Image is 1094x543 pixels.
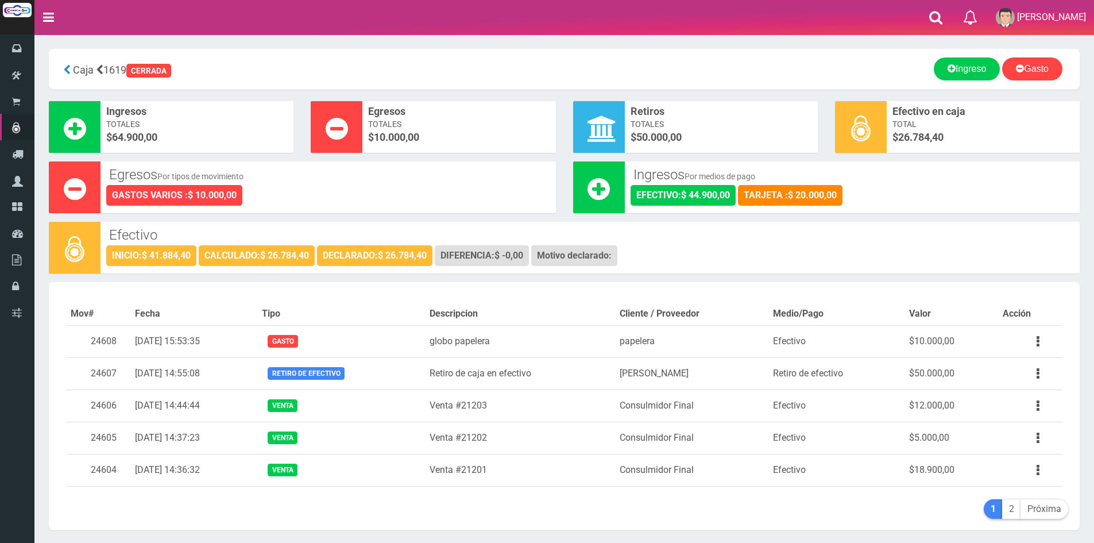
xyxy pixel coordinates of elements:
[317,245,432,266] div: DECLARADO:
[188,190,237,201] strong: $ 10.000,00
[768,390,904,422] td: Efectivo
[66,325,130,357] td: 24608
[631,118,812,130] span: Totales
[268,335,297,347] span: Gasto
[892,118,1074,130] span: Total
[768,357,904,390] td: Retiro de efectivo
[636,131,682,143] font: 50.000,00
[631,130,812,145] span: $
[892,104,1074,119] span: Efectivo en caja
[260,250,309,261] strong: $ 26.784,40
[904,303,998,325] th: Valor
[368,118,550,130] span: Totales
[130,454,258,486] td: [DATE] 14:36:32
[368,104,550,119] span: Egresos
[130,325,258,357] td: [DATE] 15:53:35
[681,190,730,201] strong: $ 44.900,00
[633,167,1072,182] h3: Ingresos
[268,432,297,444] span: Venta
[615,303,768,325] th: Cliente / Proveedor
[106,185,242,206] div: GASTOS VARIOS :
[368,130,550,145] span: $
[66,390,130,422] td: 24606
[268,399,297,411] span: Venta
[268,367,344,379] span: Retiro de efectivo
[768,454,904,486] td: Efectivo
[130,422,258,454] td: [DATE] 14:37:23
[66,303,130,325] th: Mov#
[788,190,837,201] strong: $ 20.000,00
[257,303,424,325] th: Tipo
[130,303,258,325] th: Fecha
[268,464,297,476] span: Venta
[3,3,32,17] img: Logo grande
[157,172,243,181] small: Por tipos de movimiento
[685,172,755,181] small: Por medios de pago
[1002,499,1021,519] a: 2
[425,390,616,422] td: Venta #21203
[631,104,812,119] span: Retiros
[768,325,904,357] td: Efectivo
[109,167,547,182] h3: Egresos
[130,390,258,422] td: [DATE] 14:44:44
[57,57,395,81] div: 1619
[1017,11,1086,22] span: [PERSON_NAME]
[112,131,157,143] font: 64.900,00
[378,250,427,261] strong: $ 26.784,40
[904,454,998,486] td: $18.900,00
[738,185,842,206] div: TARJETA :
[1002,57,1062,80] a: Gasto
[631,185,736,206] div: EFECTIVO:
[991,503,996,514] b: 1
[66,422,130,454] td: 24605
[106,104,288,119] span: Ingresos
[531,245,617,266] div: Motivo declarado:
[904,422,998,454] td: $5.000,00
[106,130,288,145] span: $
[904,390,998,422] td: $12.000,00
[199,245,315,266] div: CALCULADO:
[126,64,171,78] div: CERRADA
[615,325,768,357] td: papelera
[130,357,258,390] td: [DATE] 14:55:08
[142,250,191,261] strong: $ 41.884,40
[425,357,616,390] td: Retiro de caja en efectivo
[768,303,904,325] th: Medio/Pago
[66,454,130,486] td: 24604
[615,422,768,454] td: Consulmidor Final
[934,57,1000,80] a: Ingreso
[768,422,904,454] td: Efectivo
[425,303,616,325] th: Descripcion
[425,454,616,486] td: Venta #21201
[904,325,998,357] td: $10.000,00
[998,303,1062,325] th: Acción
[106,245,196,266] div: INICIO:
[904,357,998,390] td: $50.000,00
[425,422,616,454] td: Venta #21202
[66,357,130,390] td: 24607
[996,8,1015,27] img: User Image
[1020,499,1068,519] a: Próxima
[425,325,616,357] td: globo papelera
[898,131,944,143] span: 26.784,40
[106,118,288,130] span: Totales
[615,390,768,422] td: Consulmidor Final
[109,228,1071,242] h3: Efectivo
[892,130,1074,145] span: $
[73,64,94,76] span: Caja
[435,245,529,266] div: DIFERENCIA:
[615,454,768,486] td: Consulmidor Final
[374,131,419,143] font: 10.000,00
[494,250,523,261] strong: $ -0,00
[615,357,768,390] td: [PERSON_NAME]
